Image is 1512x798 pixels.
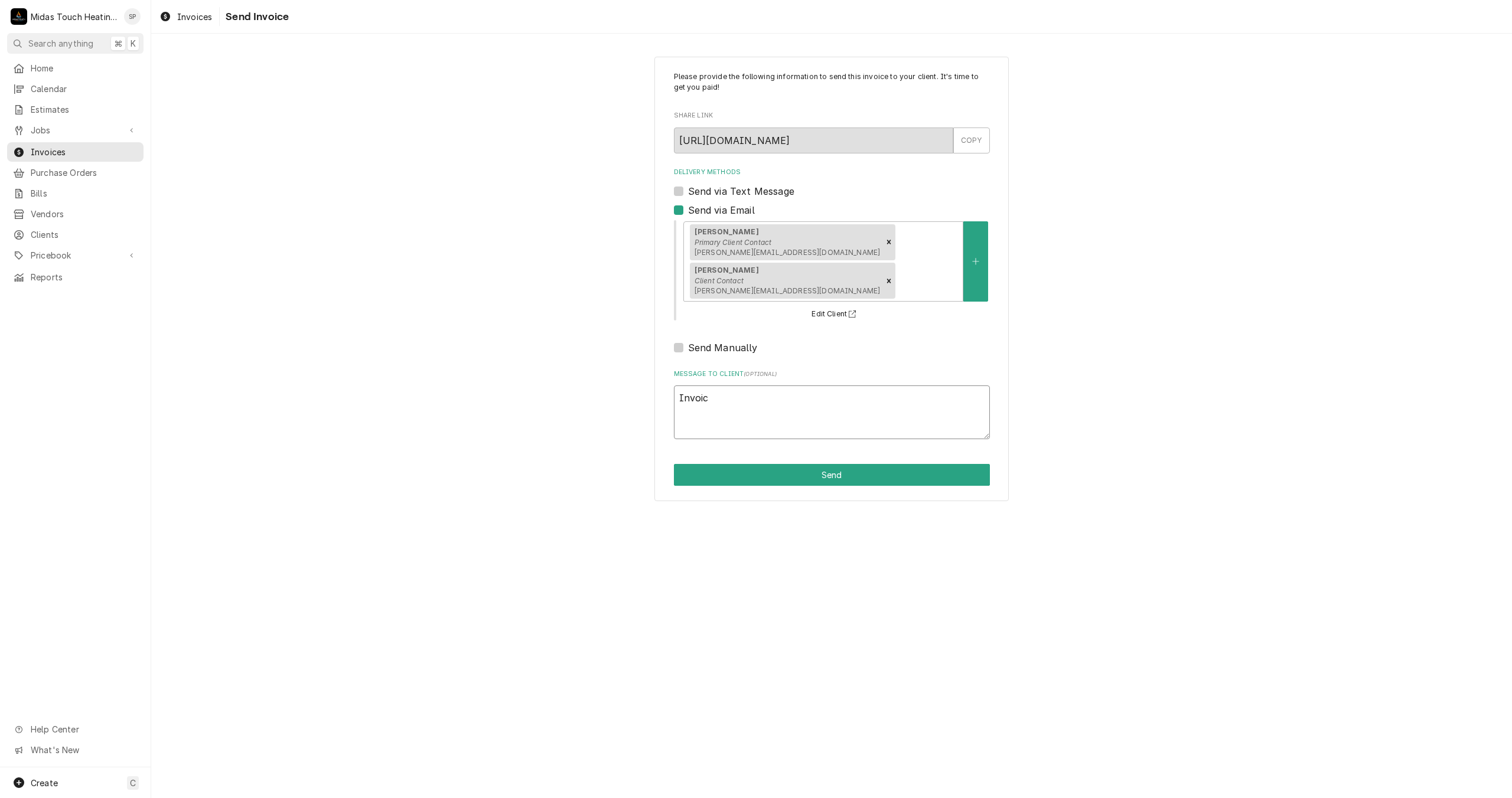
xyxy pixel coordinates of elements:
[695,286,881,295] span: [PERSON_NAME][EMAIL_ADDRESS][DOMAIN_NAME]
[674,111,990,120] label: Share Link
[7,204,144,224] a: Vendors
[31,146,138,158] span: Invoices
[674,168,990,355] div: Delivery Methods
[7,79,144,99] a: Calendar
[222,9,289,25] span: Send Invoice
[31,103,138,116] span: Estimates
[11,8,27,25] div: M
[31,778,58,788] span: Create
[674,71,990,93] p: Please provide the following information to send this invoice to your client. It's time to get yo...
[7,719,144,739] a: Go to Help Center
[7,184,144,203] a: Bills
[7,100,144,119] a: Estimates
[674,385,990,439] textarea: Invoic
[744,371,777,377] span: ( optional )
[882,224,895,261] div: Remove [object Object]
[155,7,217,27] a: Invoices
[7,58,144,78] a: Home
[963,221,988,302] button: Create New Contact
[674,168,990,177] label: Delivery Methods
[882,263,895,299] div: Remove [object Object]
[7,225,144,244] a: Clients
[674,369,990,379] label: Message to Client
[130,777,136,789] span: C
[31,723,136,735] span: Help Center
[674,464,990,486] div: Button Group Row
[7,142,144,162] a: Invoices
[7,267,144,287] a: Reports
[695,227,759,236] strong: [PERSON_NAME]
[31,249,120,261] span: Pricebook
[674,111,990,153] div: Share Link
[654,57,1009,501] div: Invoice Send
[674,369,990,439] div: Message to Client
[7,33,144,54] button: Search anything⌘K
[695,248,881,257] span: [PERSON_NAME][EMAIL_ADDRESS][DOMAIN_NAME]
[674,71,990,439] div: Invoice Send Form
[695,276,744,285] em: Client Contact
[695,266,759,274] strong: [PERSON_NAME]
[131,37,136,50] span: K
[31,208,138,220] span: Vendors
[674,464,990,486] button: Send
[31,62,138,74] span: Home
[7,740,144,760] a: Go to What's New
[31,187,138,199] span: Bills
[114,37,122,50] span: ⌘
[31,744,136,756] span: What's New
[688,203,755,217] label: Send via Email
[31,271,138,283] span: Reports
[695,238,772,247] em: Primary Client Contact
[31,83,138,95] span: Calendar
[31,11,118,23] div: Midas Touch Heating and Cooling
[124,8,141,25] div: Sam Pushin's Avatar
[688,184,794,198] label: Send via Text Message
[31,228,138,241] span: Clients
[953,127,990,153] button: COPY
[177,11,212,23] span: Invoices
[31,166,138,179] span: Purchase Orders
[7,163,144,182] a: Purchase Orders
[688,341,758,355] label: Send Manually
[31,124,120,136] span: Jobs
[674,464,990,486] div: Button Group
[7,246,144,265] a: Go to Pricebook
[7,120,144,140] a: Go to Jobs
[972,257,979,266] svg: Create New Contact
[28,37,93,50] span: Search anything
[810,307,861,322] button: Edit Client
[11,8,27,25] div: Midas Touch Heating and Cooling's Avatar
[124,8,141,25] div: SP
